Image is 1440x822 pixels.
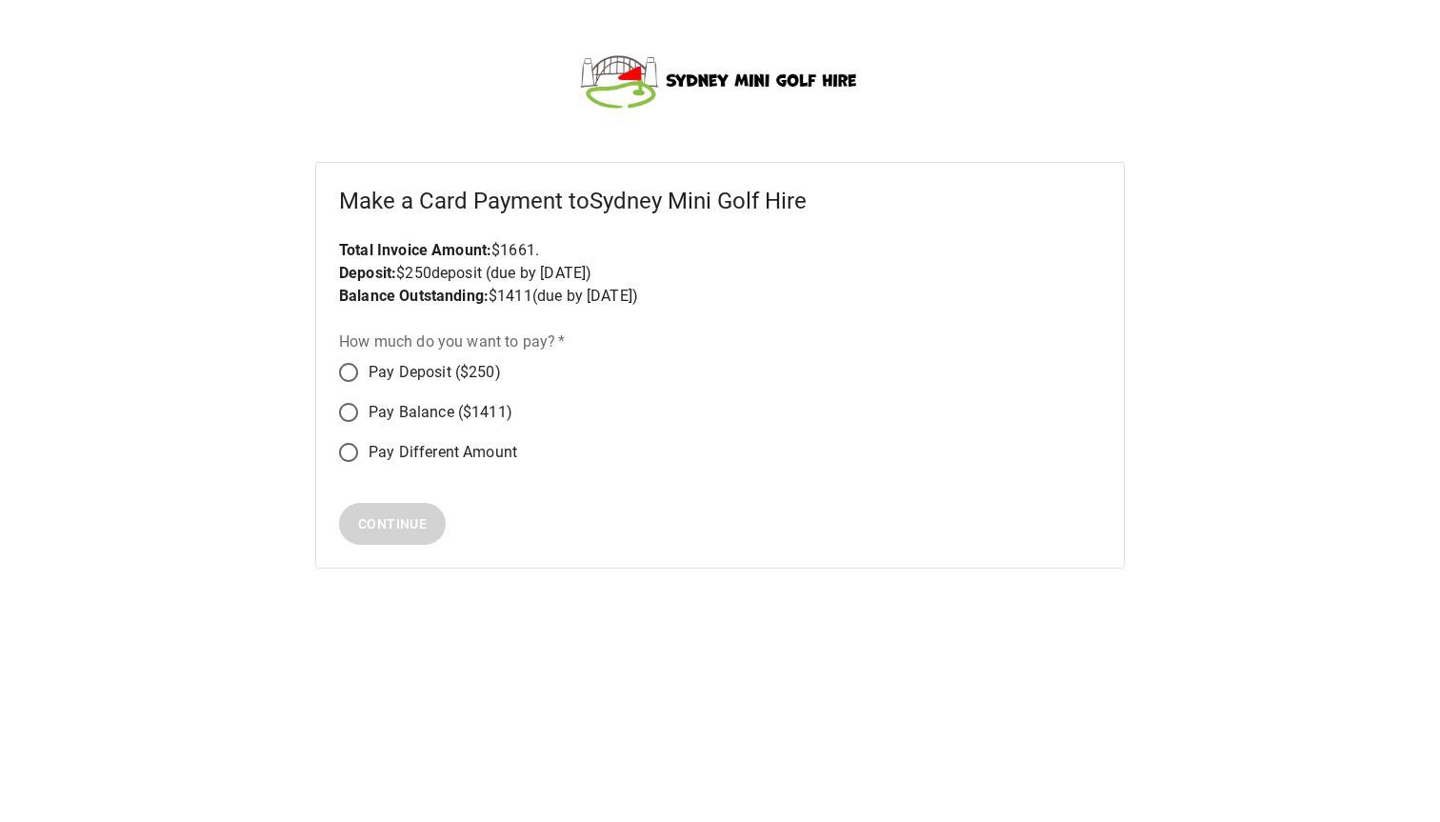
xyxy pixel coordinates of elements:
p: $ 1661 . $ 250 deposit (due by [DATE] ) $ 1411 (due by [DATE] ) [339,239,1101,308]
b: Balance Outstanding: [339,287,489,305]
span: Pay Balance ($1411) [369,401,512,424]
label: How much do you want to pay? [339,331,566,352]
img: images%2Ff26e1e1c-8aa7-4974-aa23-67936eff0b02 [577,46,863,114]
b: Total Invoice Amount: [339,241,491,259]
h5: Make a Card Payment to Sydney Mini Golf Hire [339,186,1101,216]
span: Pay Deposit ($250) [369,361,501,384]
button: Continue [339,503,446,546]
b: Deposit: [339,264,396,282]
span: Pay Different Amount [369,441,517,464]
span: Continue [358,512,427,536]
